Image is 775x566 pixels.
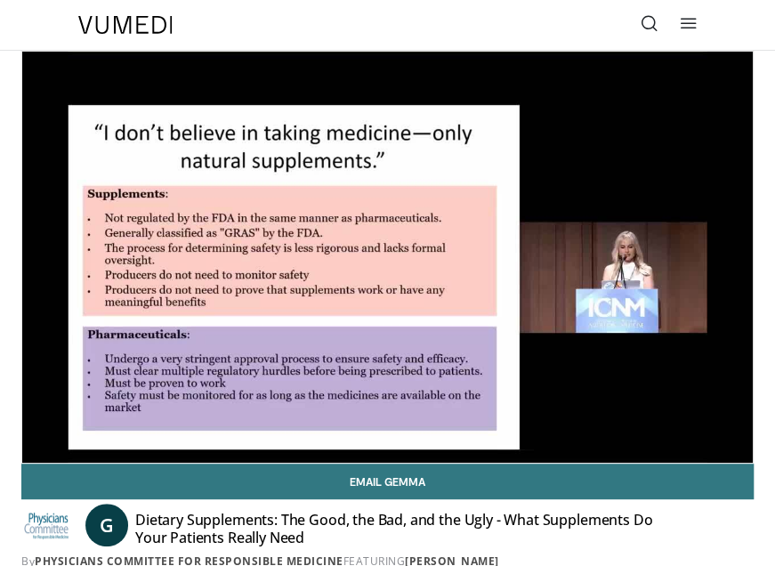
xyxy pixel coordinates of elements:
[135,511,656,546] h4: Dietary Supplements: The Good, the Bad, and the Ugly - What Supplements Do Your Patients Really Need
[85,504,128,546] a: G
[78,16,173,34] img: VuMedi Logo
[22,52,753,463] video-js: Video Player
[21,511,71,539] img: Physicians Committee for Responsible Medicine
[21,464,754,499] a: Email Gemma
